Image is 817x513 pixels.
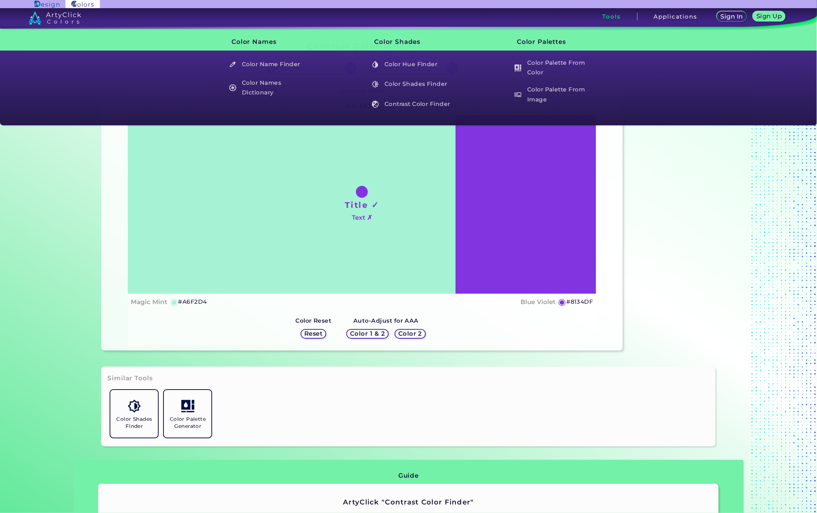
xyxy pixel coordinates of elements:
a: Color Palette From Color [510,57,598,78]
h5: Color Shades Finder [113,416,155,430]
img: icon_palette_from_image_white.svg [515,91,522,98]
h1: Title ✓ [345,199,379,210]
a: Color Hue Finder [368,57,455,71]
h4: Magic Mint [131,297,167,307]
a: Sign In [718,12,745,21]
a: Color Name Finder [225,57,313,71]
h5: Sign In [722,14,742,19]
a: Color Shades Finder [107,387,161,441]
h5: Color Name Finder [226,57,312,71]
img: icon_col_pal_col_white.svg [515,64,522,71]
img: ArtyClick Design logo [35,1,59,8]
img: icon_color_shades_white.svg [372,81,379,88]
h5: Color Palette From Color [511,57,597,78]
img: icon_color_names_dictionary_white.svg [229,84,236,91]
a: Color Names Dictionary [225,77,313,99]
img: icon_color_name_finder_white.svg [229,61,236,68]
h5: ◉ [170,297,178,306]
h5: #8134DF [566,297,593,307]
img: icon_color_shades.svg [128,400,141,413]
h3: Applications [654,14,697,19]
h5: ◉ [558,297,566,306]
img: icon_col_pal_col.svg [181,400,194,413]
h5: Sign Up [758,13,781,19]
img: logo_artyclick_colors_white.svg [29,11,81,25]
h4: Text ✗ [352,212,372,223]
strong: Auto-Adjust for AAA [353,317,419,324]
h3: Tools [602,14,620,19]
h5: Color 2 [399,331,421,336]
h3: Color Palettes [504,33,598,51]
h2: ArtyClick "Contrast Color Finder" [221,497,596,507]
img: icon_color_contrast_white.svg [372,101,379,108]
h5: Color Names Dictionary [226,77,312,99]
h3: Color Names [219,33,313,51]
h3: Similar Tools [107,374,153,383]
a: Color Shades Finder [368,77,455,91]
h5: Color Palette Generator [167,416,208,430]
h3: Guide [398,471,419,480]
h5: Color Palette From Image [511,84,597,105]
a: Color Palette From Image [510,84,598,105]
a: Color Palette Generator [161,387,214,441]
h4: Blue Violet [521,297,555,307]
a: Sign Up [755,12,784,21]
strong: Color Reset [295,317,331,324]
h5: Color 1 & 2 [352,331,383,336]
h5: Reset [305,331,322,336]
h5: #A6F2D4 [178,297,207,307]
h3: Color Shades [362,33,455,51]
img: icon_color_hue_white.svg [372,61,379,68]
a: Contrast Color Finder [368,97,455,111]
